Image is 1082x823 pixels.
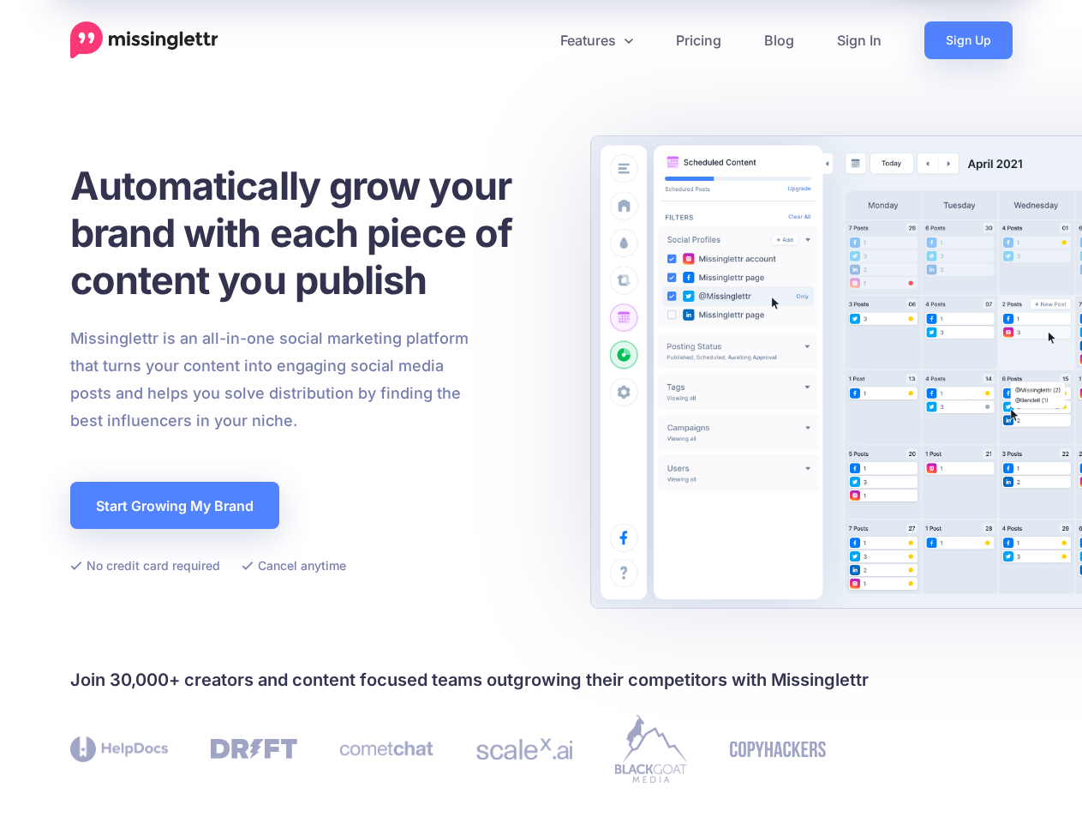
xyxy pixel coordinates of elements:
[242,555,346,576] li: Cancel anytime
[70,482,279,529] a: Start Growing My Brand
[655,21,743,59] a: Pricing
[70,162,554,303] h1: Automatically grow your brand with each piece of content you publish
[539,21,655,59] a: Features
[924,21,1013,59] a: Sign Up
[70,21,218,59] a: Home
[70,325,469,435] p: Missinglettr is an all-in-one social marketing platform that turns your content into engaging soc...
[816,21,903,59] a: Sign In
[743,21,816,59] a: Blog
[70,666,1013,694] h4: Join 30,000+ creators and content focused teams outgrowing their competitors with Missinglettr
[70,555,220,576] li: No credit card required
